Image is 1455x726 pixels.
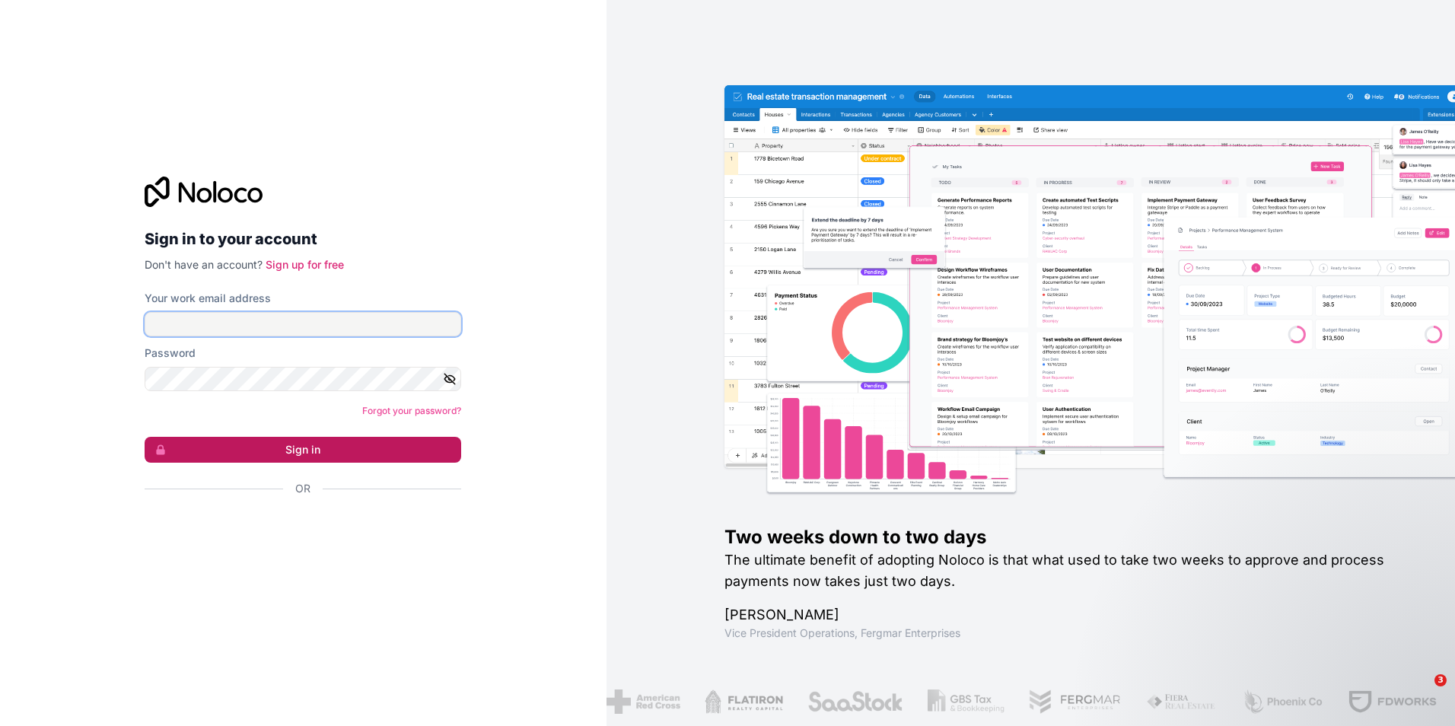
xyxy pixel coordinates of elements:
[145,312,461,336] input: Email address
[607,689,680,714] img: /assets/american-red-cross-BAupjrZR.png
[928,689,1005,714] img: /assets/gbstax-C-GtDUiK.png
[1434,674,1447,686] span: 3
[1348,689,1437,714] img: /assets/fdworks-Bi04fVtw.png
[145,345,196,361] label: Password
[1151,578,1455,685] iframe: Intercom notifications message
[145,437,461,463] button: Sign in
[1146,689,1218,714] img: /assets/fiera-fwj2N5v4.png
[724,626,1406,641] h1: Vice President Operations , Fergmar Enterprises
[145,225,461,253] h2: Sign in to your account
[724,549,1406,592] h2: The ultimate benefit of adopting Noloco is that what used to take two weeks to approve and proces...
[137,513,457,546] iframe: Bouton "Se connecter avec Google"
[295,481,310,496] span: Or
[362,405,461,416] a: Forgot your password?
[1029,689,1122,714] img: /assets/fergmar-CudnrXN5.png
[266,258,344,271] a: Sign up for free
[1403,674,1440,711] iframe: Intercom live chat
[1242,689,1324,714] img: /assets/phoenix-BREaitsQ.png
[705,689,784,714] img: /assets/flatiron-C8eUkumj.png
[145,291,271,306] label: Your work email address
[145,258,263,271] span: Don't have an account?
[724,604,1406,626] h1: [PERSON_NAME]
[807,689,903,714] img: /assets/saastock-C6Zbiodz.png
[145,367,461,391] input: Password
[724,525,1406,549] h1: Two weeks down to two days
